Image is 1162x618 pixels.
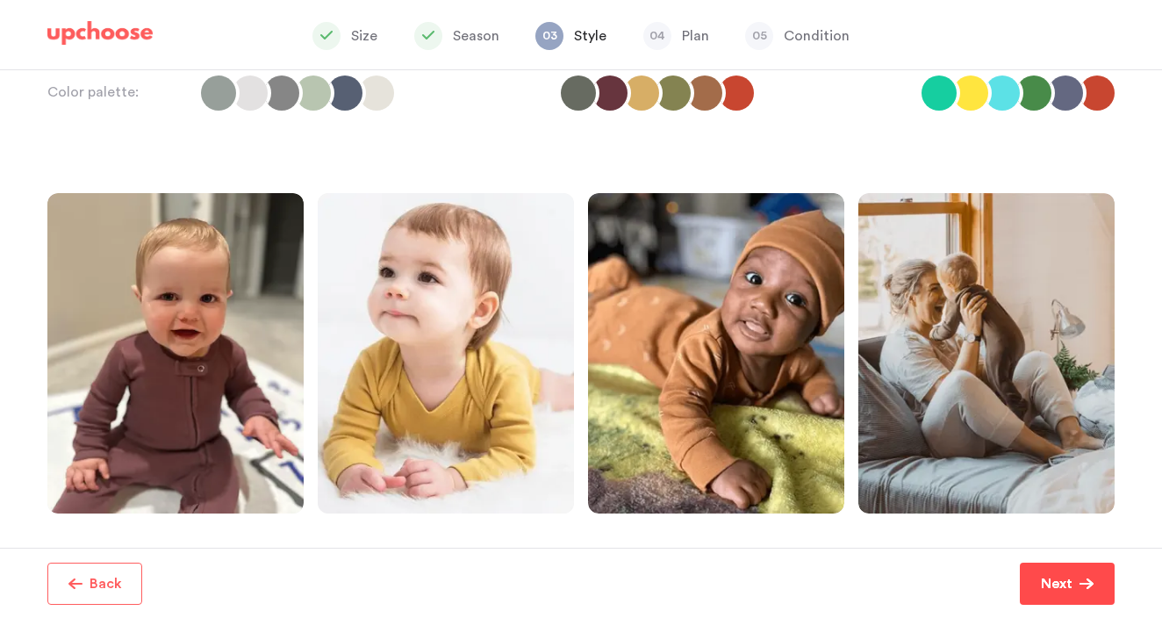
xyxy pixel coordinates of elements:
span: 03 [535,22,563,50]
span: 04 [643,22,671,50]
p: Season [453,25,499,47]
button: Back [47,563,142,605]
button: Next [1020,563,1115,605]
img: UpChoose [47,21,153,46]
span: 05 [745,22,773,50]
p: Back [90,573,122,594]
p: Style [574,25,606,47]
a: UpChoose [47,21,153,54]
p: Size [351,25,377,47]
p: Condition [784,25,850,47]
p: Plan [682,25,709,47]
p: Next [1041,573,1072,594]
